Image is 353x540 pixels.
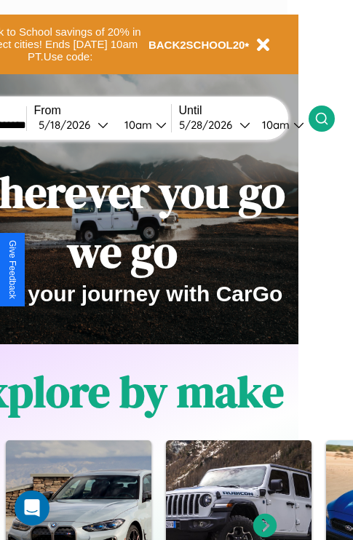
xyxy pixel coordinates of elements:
[34,104,171,117] label: From
[250,117,309,132] button: 10am
[179,104,309,117] label: Until
[39,118,98,132] div: 5 / 18 / 2026
[7,240,17,299] div: Give Feedback
[113,117,171,132] button: 10am
[179,118,239,132] div: 5 / 28 / 2026
[117,118,156,132] div: 10am
[148,39,245,51] b: BACK2SCHOOL20
[15,491,49,525] div: Open Intercom Messenger
[34,117,113,132] button: 5/18/2026
[255,118,293,132] div: 10am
